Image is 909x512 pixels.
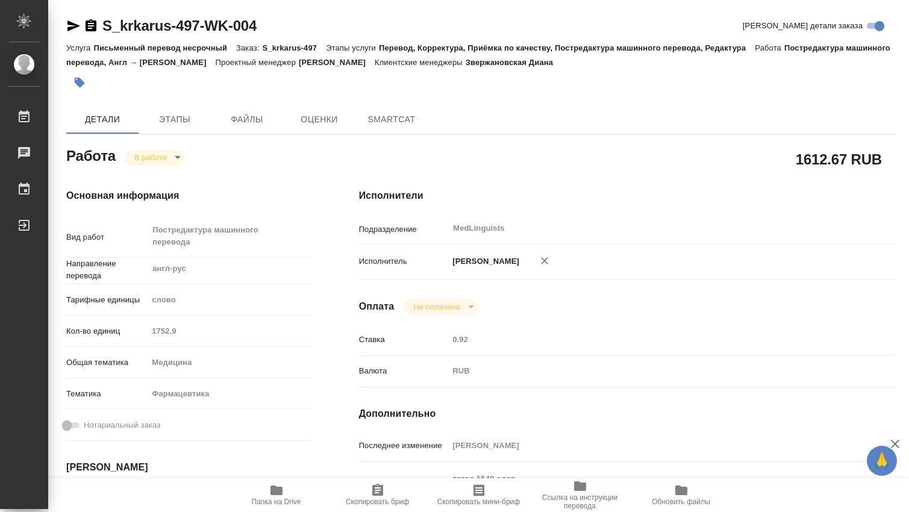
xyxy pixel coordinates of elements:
button: Скопировать бриф [327,478,428,512]
p: S_krkarus-497 [262,43,326,52]
input: Пустое поле [448,437,851,454]
p: Направление перевода [66,258,148,282]
a: S_krkarus-497-WK-004 [102,17,257,34]
p: Тематика [66,388,148,400]
button: Папка на Drive [226,478,327,512]
div: RUB [448,361,851,381]
h4: [PERSON_NAME] [66,460,311,475]
p: Общая тематика [66,357,148,369]
h4: Исполнители [359,189,896,203]
p: [PERSON_NAME] [299,58,375,67]
button: Добавить тэг [66,69,93,96]
span: [PERSON_NAME] детали заказа [743,20,863,32]
input: Пустое поле [148,322,310,340]
h2: Работа [66,144,116,166]
span: Файлы [218,112,276,127]
h2: 1612.67 RUB [796,149,882,169]
div: В работе [125,149,185,166]
button: Скопировать ссылку [84,19,98,33]
button: 🙏 [867,446,897,476]
h4: Оплата [359,299,395,314]
p: Работа [755,43,784,52]
button: Скопировать мини-бриф [428,478,529,512]
p: Проектный менеджер [216,58,299,67]
span: Детали [73,112,131,127]
span: Этапы [146,112,204,127]
p: Перевод, Корректура, Приёмка по качеству, Постредактура машинного перевода, Редактура [379,43,755,52]
p: Тарифные единицы [66,294,148,306]
button: Ссылка на инструкции перевода [529,478,631,512]
p: Исполнитель [359,255,449,267]
button: Скопировать ссылку для ЯМессенджера [66,19,81,33]
span: Обновить файлы [652,498,710,506]
button: В работе [131,152,170,163]
p: Вид работ [66,231,148,243]
span: Оценки [290,112,348,127]
button: Удалить исполнителя [531,248,558,274]
p: Клиентские менеджеры [375,58,466,67]
p: Звержановская Диана [466,58,562,67]
span: SmartCat [363,112,420,127]
span: Папка на Drive [252,498,301,506]
p: [PERSON_NAME] [448,255,519,267]
p: Ставка [359,334,449,346]
p: Заказ: [236,43,262,52]
div: слово [148,290,310,310]
input: Пустое поле [448,331,851,348]
p: Последнее изменение [359,440,449,452]
span: 🙏 [872,448,892,473]
span: Скопировать мини-бриф [437,498,520,506]
h4: Дополнительно [359,407,896,421]
div: В работе [404,299,478,315]
button: Не оплачена [410,302,463,312]
p: Услуга [66,43,93,52]
span: Нотариальный заказ [84,419,160,431]
p: Этапы услуги [326,43,379,52]
p: Подразделение [359,223,449,236]
p: Валюта [359,365,449,377]
h4: Основная информация [66,189,311,203]
p: Письменный перевод несрочный [93,43,236,52]
div: Медицина [148,352,310,373]
div: Фармацевтика [148,384,310,404]
span: Скопировать бриф [346,498,409,506]
span: Ссылка на инструкции перевода [537,493,623,510]
p: Кол-во единиц [66,325,148,337]
button: Обновить файлы [631,478,732,512]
